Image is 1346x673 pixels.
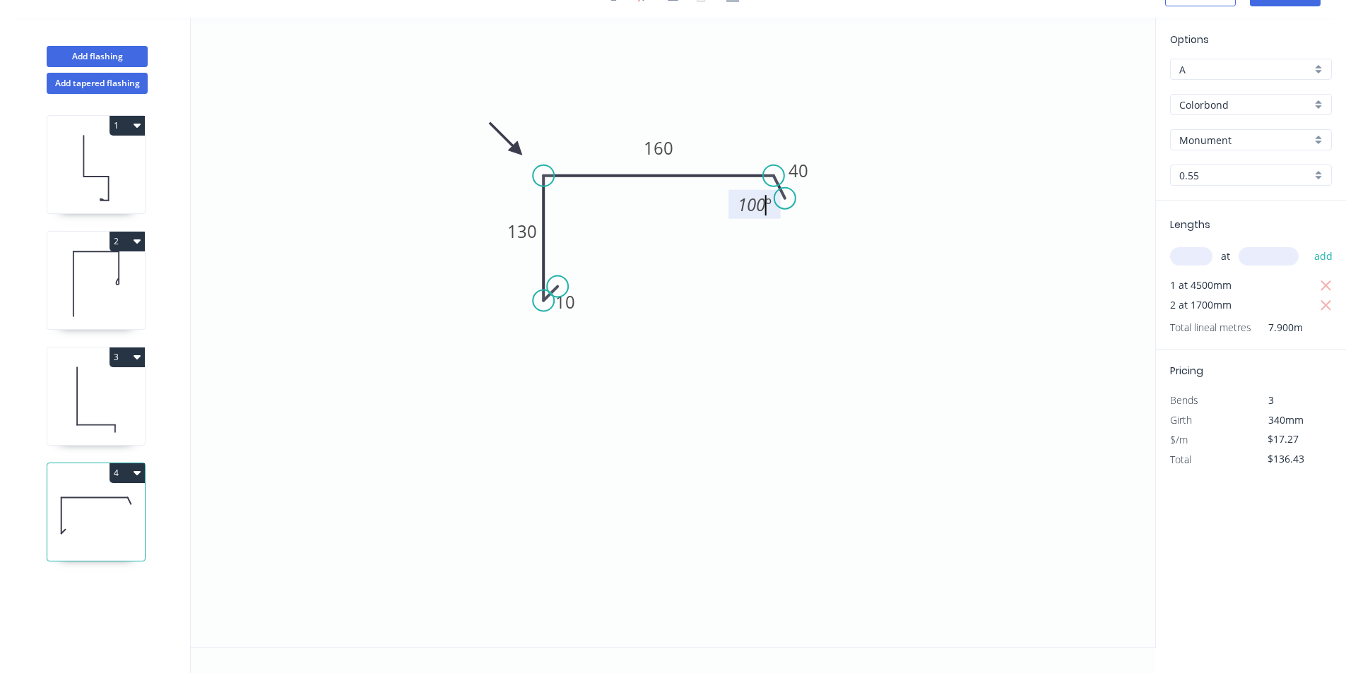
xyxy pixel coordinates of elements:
input: Material [1179,97,1311,112]
input: Price level [1179,62,1311,77]
button: 2 [110,232,145,251]
span: Lengths [1170,218,1210,232]
span: Bends [1170,393,1198,407]
span: $/m [1170,433,1188,446]
span: 1 at 4500mm [1170,275,1232,295]
button: 4 [110,463,145,483]
button: Add flashing [47,46,148,67]
span: 7.900m [1251,318,1303,338]
span: at [1221,246,1230,266]
span: Girth [1170,413,1192,427]
input: Thickness [1179,168,1311,183]
tspan: º [765,193,772,216]
svg: 0 [191,18,1155,647]
span: Total [1170,453,1191,466]
span: Options [1170,32,1209,47]
tspan: 40 [789,159,808,182]
span: Total lineal metres [1170,318,1251,338]
span: 3 [1268,393,1274,407]
tspan: 130 [507,220,537,243]
tspan: 160 [644,136,673,160]
span: Pricing [1170,364,1203,378]
tspan: 10 [555,290,575,314]
span: 2 at 1700mm [1170,295,1232,315]
span: 340mm [1268,413,1304,427]
button: 1 [110,116,145,136]
button: 3 [110,347,145,367]
button: Add tapered flashing [47,73,148,94]
tspan: 100 [738,193,765,216]
input: Colour [1179,133,1311,148]
button: add [1307,244,1340,268]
